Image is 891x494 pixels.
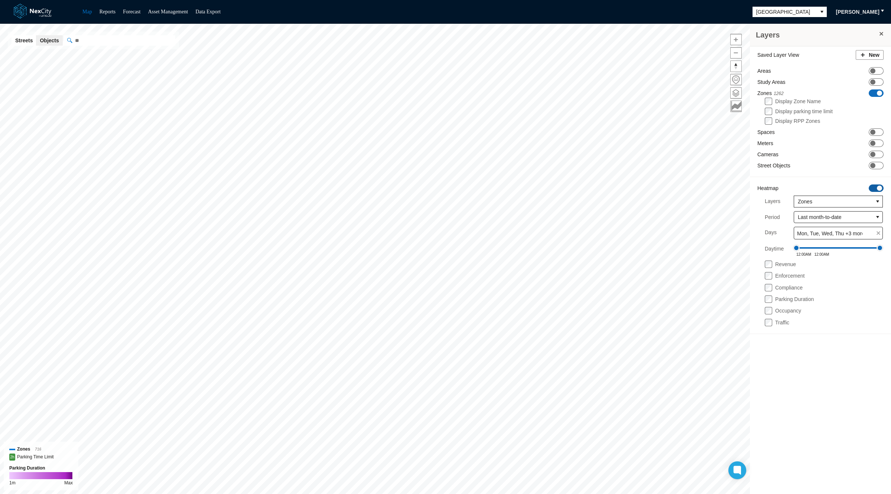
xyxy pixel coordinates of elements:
[148,9,188,14] a: Asset Management
[796,252,811,256] span: 12:00AM
[730,47,742,59] button: Zoom out
[775,261,796,267] label: Revenue
[82,9,92,14] a: Map
[757,140,773,147] label: Meters
[123,9,140,14] a: Forecast
[757,78,786,86] label: Study Areas
[756,30,878,40] h3: Layers
[757,67,771,75] label: Areas
[195,9,221,14] a: Data Export
[757,151,779,158] label: Cameras
[869,51,879,59] span: New
[757,128,775,136] label: Spaces
[836,8,879,16] span: [PERSON_NAME]
[730,60,742,72] button: Reset bearing to north
[36,35,62,46] button: Objects
[9,479,16,487] div: 1m
[765,196,780,207] label: Layers
[831,6,884,18] button: [PERSON_NAME]
[99,9,116,14] a: Reports
[15,37,33,44] span: Streets
[874,229,882,237] span: clear
[775,273,804,279] label: Enforcement
[730,101,742,112] button: Key metrics
[17,453,54,461] label: Parking Time Limit
[873,196,882,207] button: select
[814,252,829,256] span: 12:00AM
[757,89,784,97] label: Zones
[775,118,820,124] label: Display RPP Zones
[730,87,742,99] button: Layers management
[817,7,827,17] button: select
[35,447,41,451] span: 716
[731,48,741,58] span: Zoom out
[757,162,790,169] label: Street Objects
[774,91,784,96] span: 1262
[798,198,869,205] span: Zones
[40,37,59,44] span: Objects
[730,74,742,85] button: Home
[9,472,72,479] img: duration
[775,296,814,302] label: Parking Duration
[797,230,865,237] span: Mon, Tue, Wed, Thu +3 more
[775,285,803,291] label: Compliance
[756,8,813,16] span: [GEOGRAPHIC_DATA]
[765,227,777,239] label: Days
[757,184,779,192] label: Heatmap
[9,445,73,453] div: Zones
[856,50,884,60] button: New
[775,308,801,314] label: Occupancy
[775,98,821,104] label: Display Zone Name
[775,320,789,325] label: Traffic
[9,454,15,461] span: 2h
[12,35,36,46] button: Streets
[793,245,800,251] span: Drag
[9,464,73,472] div: Parking Duration
[731,61,741,72] span: Reset bearing to north
[775,108,833,114] label: Display parking time limit
[873,212,882,223] button: select
[757,51,799,59] label: Saved Layer View
[877,245,883,251] span: Drag
[765,243,784,256] label: Daytime
[730,34,742,45] button: Zoom in
[798,213,869,221] span: Last month-to-date
[765,213,780,221] label: Period
[64,479,73,487] div: Max
[796,247,880,249] div: 0 - 1440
